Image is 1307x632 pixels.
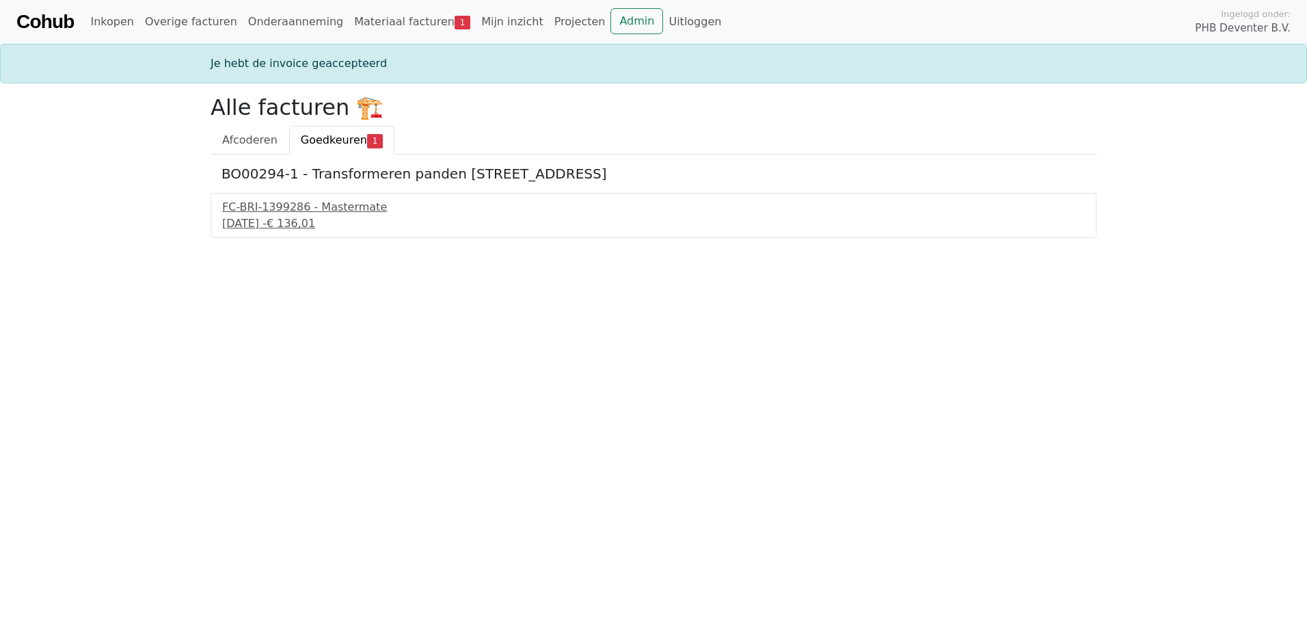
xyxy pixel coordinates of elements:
a: Afcoderen [211,126,289,155]
span: Goedkeuren [301,133,367,146]
a: Mijn inzicht [476,8,549,36]
a: Onderaanneming [243,8,349,36]
span: PHB Deventer B.V. [1195,21,1291,36]
h2: Alle facturen 🏗️ [211,94,1096,120]
div: [DATE] - [222,215,1085,232]
div: Je hebt de invoice geaccepteerd [202,55,1105,72]
h5: BO00294-1 - Transformeren panden [STREET_ADDRESS] [221,166,1086,182]
a: Overige facturen [139,8,243,36]
a: Cohub [16,5,74,38]
span: 1 [367,134,383,148]
a: Uitloggen [663,8,727,36]
a: Inkopen [85,8,139,36]
span: € 136,01 [267,217,315,230]
a: Goedkeuren1 [289,126,394,155]
a: Admin [610,8,663,34]
a: Projecten [549,8,611,36]
span: 1 [455,16,470,29]
div: FC-BRI-1399286 - Mastermate [222,199,1085,215]
a: FC-BRI-1399286 - Mastermate[DATE] -€ 136,01 [222,199,1085,232]
a: Materiaal facturen1 [349,8,476,36]
span: Ingelogd onder: [1221,8,1291,21]
span: Afcoderen [222,133,278,146]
